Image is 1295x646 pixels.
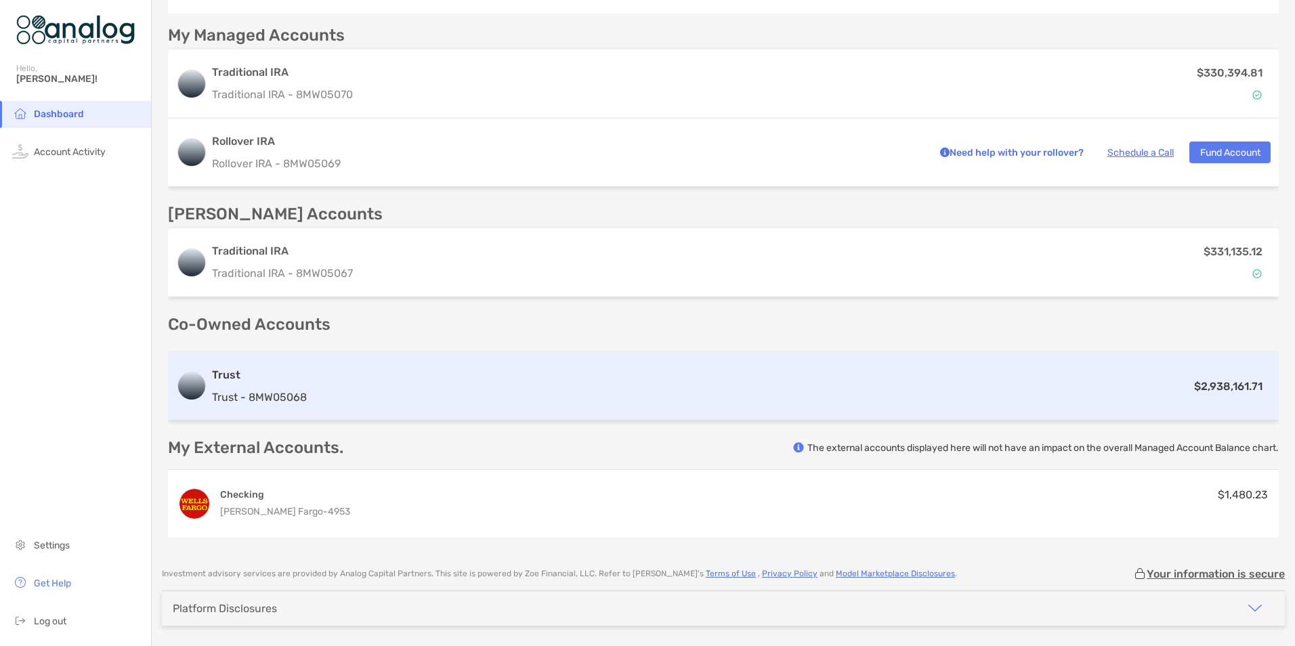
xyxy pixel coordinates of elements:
[34,108,84,120] span: Dashboard
[807,442,1279,454] p: The external accounts displayed here will not have an impact on the overall Managed Account Balan...
[212,86,353,103] p: Traditional IRA - 8MW05070
[12,105,28,121] img: household icon
[16,73,143,85] span: [PERSON_NAME]!
[168,27,345,44] p: My Managed Accounts
[212,265,353,282] p: Traditional IRA - 8MW05067
[1252,90,1262,100] img: Account Status icon
[1189,142,1271,163] button: Fund Account
[212,155,921,172] p: Rollover IRA - 8MW05069
[1107,147,1174,158] a: Schedule a Call
[212,133,921,150] h3: Rollover IRA
[173,602,277,615] div: Platform Disclosures
[34,616,66,627] span: Log out
[1194,378,1262,395] p: $2,938,161.71
[12,536,28,553] img: settings icon
[762,569,818,578] a: Privacy Policy
[178,139,205,166] img: logo account
[16,5,135,54] img: Zoe Logo
[1147,567,1285,580] p: Your information is secure
[12,612,28,628] img: logout icon
[1218,488,1268,501] span: $1,480.23
[212,389,307,406] p: Trust - 8MW05068
[1252,269,1262,278] img: Account Status icon
[168,206,383,223] p: [PERSON_NAME] Accounts
[937,144,1084,161] p: Need help with your rollover?
[12,143,28,159] img: activity icon
[12,574,28,590] img: get-help icon
[178,70,205,98] img: logo account
[168,439,343,456] p: My External Accounts.
[178,249,205,276] img: logo account
[179,489,209,519] img: EVERYDAY CHECKING ...4953
[220,488,350,501] h4: Checking
[1204,243,1262,260] p: $331,135.12
[706,569,756,578] a: Terms of Use
[1197,64,1262,81] p: $330,394.81
[836,569,955,578] a: Model Marketplace Disclosures
[178,372,205,400] img: logo account
[212,243,353,259] h3: Traditional IRA
[328,506,350,517] span: 4953
[162,569,957,579] p: Investment advisory services are provided by Analog Capital Partners . This site is powered by Zo...
[793,442,804,453] img: info
[212,367,307,383] h3: Trust
[34,540,70,551] span: Settings
[212,64,353,81] h3: Traditional IRA
[220,506,328,517] span: [PERSON_NAME] Fargo -
[1247,600,1263,616] img: icon arrow
[34,146,106,158] span: Account Activity
[34,578,71,589] span: Get Help
[168,316,1279,333] p: Co-Owned Accounts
